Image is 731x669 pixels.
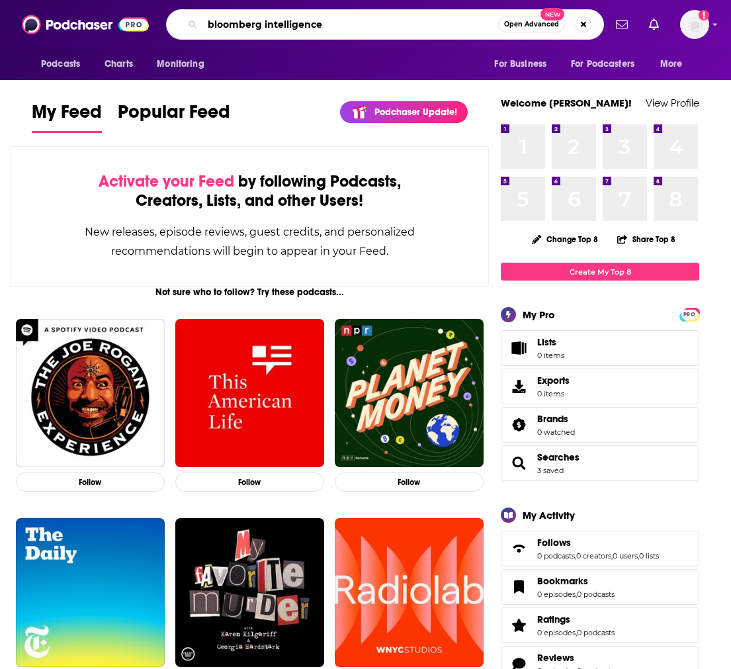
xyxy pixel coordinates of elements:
[699,10,709,21] svg: Add a profile image
[77,172,422,210] div: by following Podcasts, Creators, Lists, and other Users!
[577,628,615,637] a: 0 podcasts
[501,531,699,566] span: Follows
[577,590,615,599] a: 0 podcasts
[537,336,556,348] span: Lists
[498,17,565,32] button: Open AdvancedNew
[148,52,221,77] button: open menu
[501,263,699,281] a: Create My Top 8
[501,369,699,404] a: Exports
[576,551,611,560] a: 0 creators
[501,97,632,109] a: Welcome [PERSON_NAME]!
[540,8,564,21] span: New
[77,222,422,261] div: New releases, episode reviews, guest credits, and personalized recommendations will begin to appe...
[96,52,141,77] a: Charts
[202,14,498,35] input: Search podcasts, credits, & more...
[175,472,324,492] button: Follow
[617,226,676,252] button: Share Top 8
[638,551,639,560] span: ,
[537,537,659,549] a: Follows
[501,445,699,481] span: Searches
[680,10,709,39] img: User Profile
[537,551,575,560] a: 0 podcasts
[537,351,564,360] span: 0 items
[505,416,532,434] a: Brands
[32,101,102,133] a: My Feed
[16,319,165,468] img: The Joe Rogan Experience
[505,578,532,596] a: Bookmarks
[175,319,324,468] img: This American Life
[644,13,664,36] a: Show notifications dropdown
[523,509,575,521] div: My Activity
[335,472,484,492] button: Follow
[505,339,532,357] span: Lists
[680,10,709,39] span: Logged in as sashagoldin
[537,537,571,549] span: Follows
[16,518,165,667] img: The Daily
[22,12,149,37] img: Podchaser - Follow, Share and Rate Podcasts
[537,613,615,625] a: Ratings
[576,628,577,637] span: ,
[611,13,633,36] a: Show notifications dropdown
[166,9,604,40] div: Search podcasts, credits, & more...
[504,21,559,28] span: Open Advanced
[505,454,532,472] a: Searches
[335,518,484,667] img: Radiolab
[575,551,576,560] span: ,
[11,287,489,298] div: Not sure who to follow? Try these podcasts...
[576,590,577,599] span: ,
[523,308,555,321] div: My Pro
[505,539,532,558] a: Follows
[501,330,699,366] a: Lists
[335,319,484,468] img: Planet Money
[537,628,576,637] a: 0 episodes
[118,101,230,131] span: Popular Feed
[494,55,546,73] span: For Business
[537,575,615,587] a: Bookmarks
[537,652,574,664] span: Reviews
[681,310,697,320] span: PRO
[571,55,634,73] span: For Podcasters
[639,551,659,560] a: 0 lists
[118,101,230,133] a: Popular Feed
[613,551,638,560] a: 0 users
[537,336,564,348] span: Lists
[537,389,570,398] span: 0 items
[681,309,697,319] a: PRO
[501,607,699,643] span: Ratings
[537,590,576,599] a: 0 episodes
[374,107,457,118] p: Podchaser Update!
[537,575,588,587] span: Bookmarks
[660,55,683,73] span: More
[537,375,570,386] span: Exports
[651,52,699,77] button: open menu
[680,10,709,39] button: Show profile menu
[32,101,102,131] span: My Feed
[537,613,570,625] span: Ratings
[524,231,606,247] button: Change Top 8
[537,451,580,463] a: Searches
[537,427,575,437] a: 0 watched
[646,97,699,109] a: View Profile
[501,569,699,605] span: Bookmarks
[537,413,575,425] a: Brands
[99,171,234,191] span: Activate your Feed
[537,413,568,425] span: Brands
[105,55,133,73] span: Charts
[611,551,613,560] span: ,
[562,52,654,77] button: open menu
[505,377,532,396] span: Exports
[537,652,615,664] a: Reviews
[32,52,97,77] button: open menu
[157,55,204,73] span: Monitoring
[175,518,324,667] img: My Favorite Murder with Karen Kilgariff and Georgia Hardstark
[41,55,80,73] span: Podcasts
